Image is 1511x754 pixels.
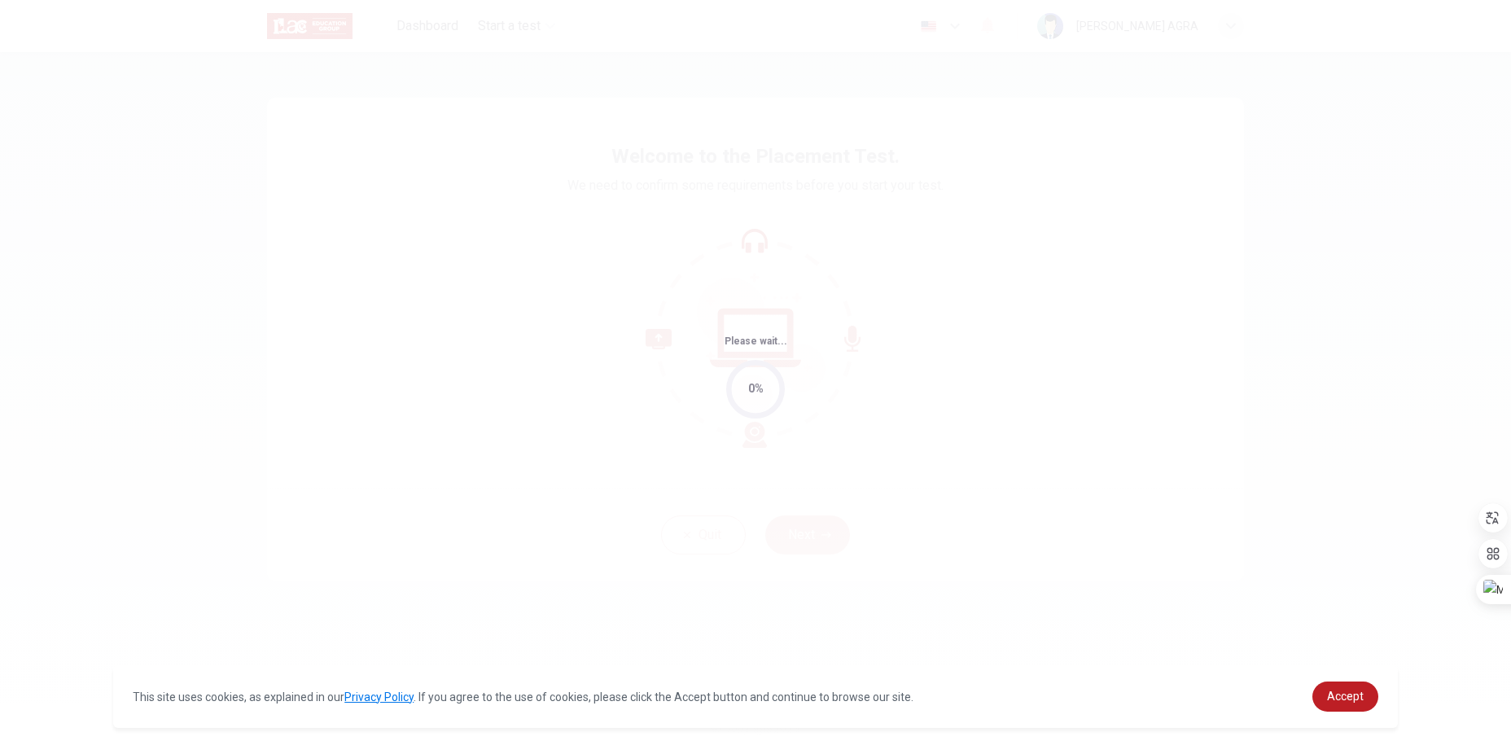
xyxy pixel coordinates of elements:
[113,665,1398,728] div: cookieconsent
[1312,682,1378,712] a: dismiss cookie message
[133,690,913,704] span: This site uses cookies, as explained in our . If you agree to the use of cookies, please click th...
[725,335,787,347] span: Please wait...
[748,379,764,398] div: 0%
[1327,690,1364,703] span: Accept
[344,690,414,704] a: Privacy Policy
